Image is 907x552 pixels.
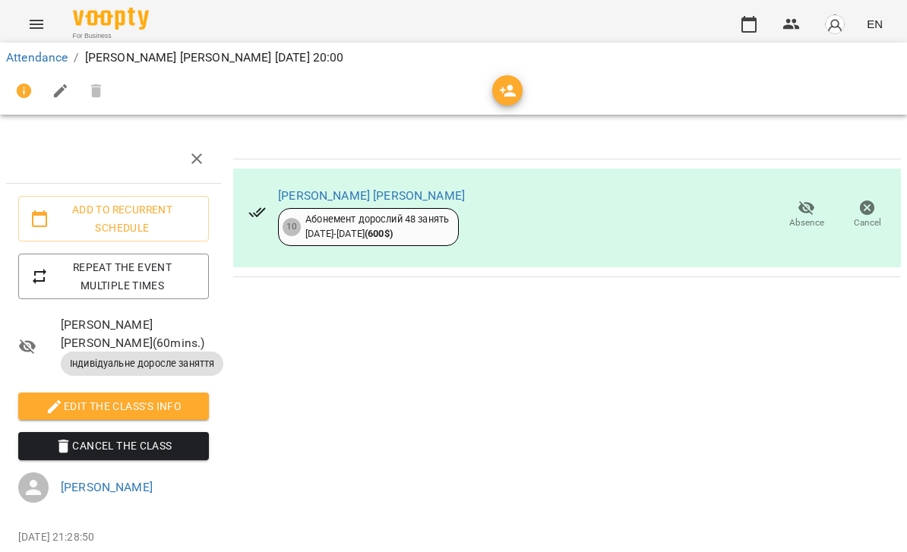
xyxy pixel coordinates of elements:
span: EN [867,16,883,32]
span: Індивідуальне доросле заняття [61,357,223,371]
span: Repeat the event multiple times [30,258,197,295]
button: EN [861,10,889,38]
button: Absence [776,194,837,236]
button: Cancel [837,194,898,236]
span: Cancel [854,216,881,229]
span: Cancel the class [30,437,197,455]
div: Абонемент дорослий 48 занять [DATE] - [DATE] [305,213,449,241]
span: Add to recurrent schedule [30,200,197,237]
img: avatar_s.png [824,14,845,35]
li: / [74,49,78,67]
p: [DATE] 21:28:50 [18,530,209,545]
button: Add to recurrent schedule [18,196,209,241]
span: Absence [789,216,824,229]
b: ( 600 $ ) [365,228,393,239]
button: Cancel the class [18,432,209,459]
a: Attendance [6,50,68,65]
span: For Business [73,31,149,41]
button: Repeat the event multiple times [18,254,209,299]
img: Voopty Logo [73,8,149,30]
span: [PERSON_NAME] [PERSON_NAME] ( 60 mins. ) [61,316,209,352]
p: [PERSON_NAME] [PERSON_NAME] [DATE] 20:00 [85,49,344,67]
button: Edit the class's Info [18,393,209,420]
span: Edit the class's Info [30,397,197,415]
a: [PERSON_NAME] [61,480,153,494]
div: 10 [283,218,301,236]
nav: breadcrumb [6,49,901,67]
a: [PERSON_NAME] [PERSON_NAME] [278,188,465,203]
button: Menu [18,6,55,43]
